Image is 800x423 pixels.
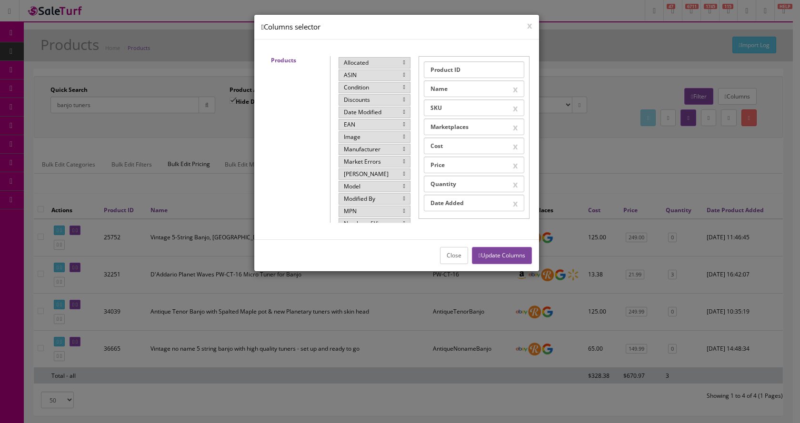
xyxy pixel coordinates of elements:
a: Products [271,56,296,64]
div: MPN [339,206,410,217]
label: Date Added [424,195,524,211]
button: Cost [513,142,518,150]
label: SKU [424,99,524,116]
button: Price [513,161,518,169]
div: Allocated [339,57,410,69]
label: Product ID [424,61,524,78]
div: Number of Views [339,218,410,229]
div: Modified By [339,193,410,205]
button: Marketplaces [513,123,518,131]
div: Manufacturer [339,144,410,155]
div: [PERSON_NAME] [339,168,410,180]
div: Image [339,131,410,143]
label: Marketplaces [424,118,524,135]
h4: Columns selector [261,22,532,32]
div: Market Errors [339,156,410,167]
label: Price [424,157,524,173]
label: Cost [424,138,524,154]
div: Date Modified [339,107,410,118]
div: Condition [339,82,410,93]
label: Quantity [424,176,524,192]
div: Discounts [339,94,410,106]
label: Name [424,80,524,97]
button: Update Columns [472,247,531,264]
div: ASIN [339,69,410,81]
button: Name [513,85,518,93]
button: SKU [513,104,518,112]
button: Date Added [513,199,518,207]
button: Quantity [513,180,518,188]
button: x [527,21,532,30]
button: Close [440,247,468,264]
div: Model [339,181,410,192]
div: EAN [339,119,410,130]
